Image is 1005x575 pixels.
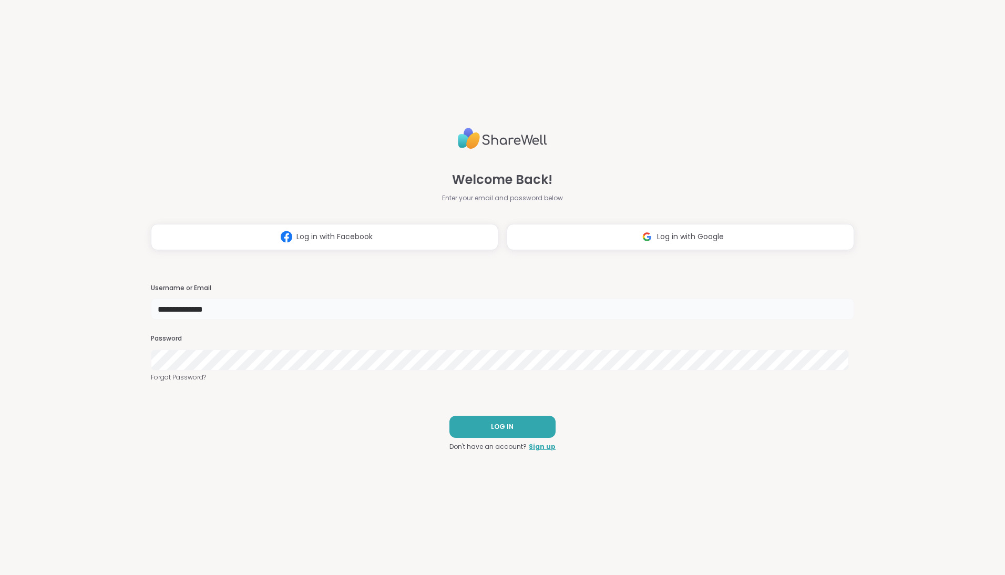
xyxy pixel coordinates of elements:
[507,224,854,250] button: Log in with Google
[276,227,296,247] img: ShareWell Logomark
[151,224,498,250] button: Log in with Facebook
[151,334,854,343] h3: Password
[449,416,556,438] button: LOG IN
[442,193,563,203] span: Enter your email and password below
[657,231,724,242] span: Log in with Google
[491,422,514,432] span: LOG IN
[151,373,854,382] a: Forgot Password?
[151,284,854,293] h3: Username or Email
[637,227,657,247] img: ShareWell Logomark
[529,442,556,451] a: Sign up
[458,124,547,153] img: ShareWell Logo
[296,231,373,242] span: Log in with Facebook
[449,442,527,451] span: Don't have an account?
[452,170,552,189] span: Welcome Back!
